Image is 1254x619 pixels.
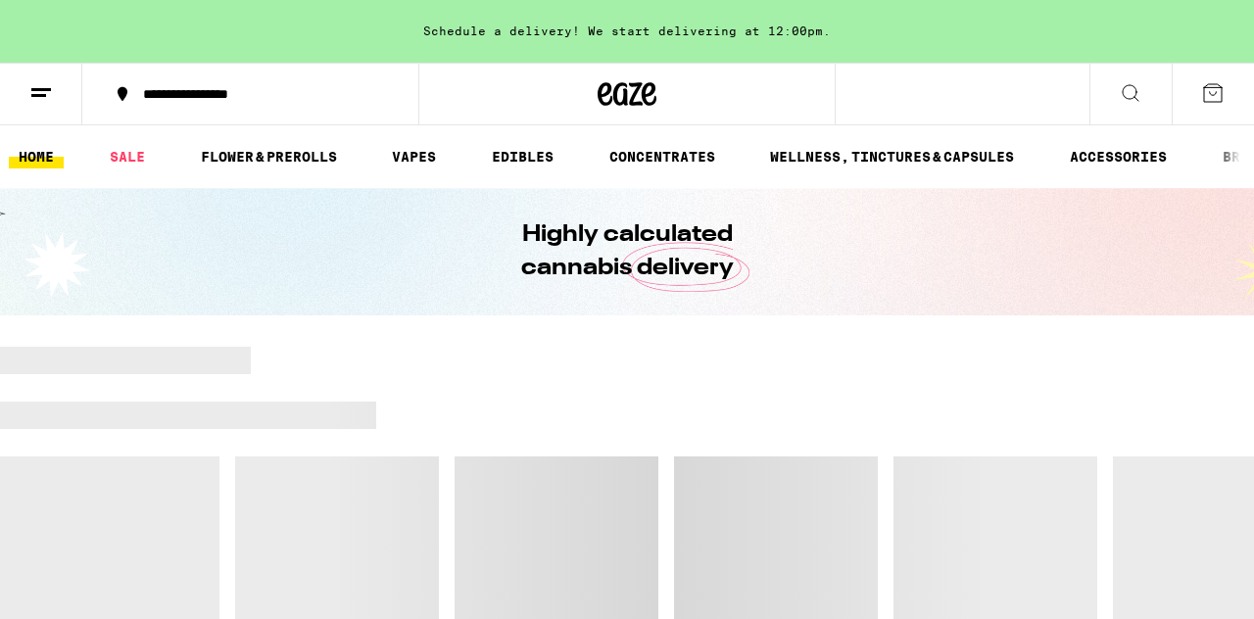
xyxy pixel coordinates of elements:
h1: Highly calculated cannabis delivery [465,218,789,285]
a: VAPES [382,145,446,168]
a: WELLNESS, TINCTURES & CAPSULES [760,145,1024,168]
a: EDIBLES [482,145,563,168]
a: FLOWER & PREROLLS [191,145,347,168]
a: SALE [100,145,155,168]
a: ACCESSORIES [1060,145,1177,168]
a: HOME [9,145,64,168]
a: CONCENTRATES [600,145,725,168]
